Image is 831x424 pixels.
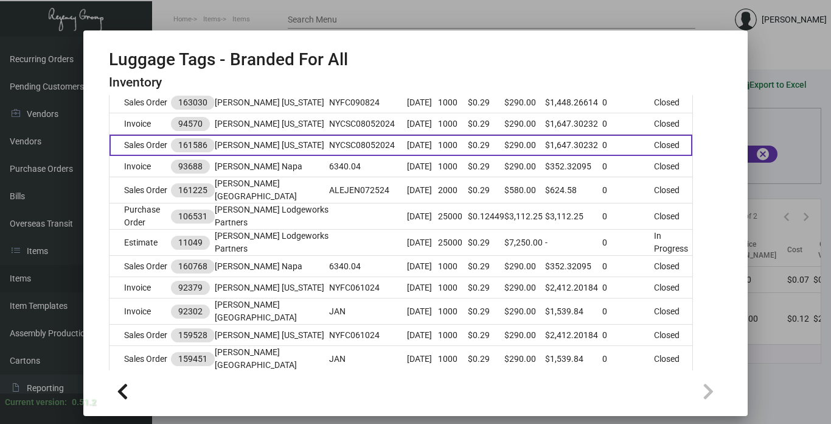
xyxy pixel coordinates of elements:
td: Closed [654,277,692,299]
td: Closed [654,256,692,277]
td: 1000 [438,325,468,346]
td: 0 [602,135,654,156]
td: $7,250.00 [504,230,545,256]
td: [PERSON_NAME][GEOGRAPHIC_DATA] [215,299,329,325]
td: $290.00 [504,113,545,135]
td: $0.29 [468,346,504,372]
td: $0.29 [468,92,504,113]
td: Invoice [110,299,171,325]
td: Closed [654,203,692,230]
td: $290.00 [504,156,545,177]
td: $352.32095 [545,256,602,277]
td: [PERSON_NAME] [US_STATE] [215,325,329,346]
td: Invoice [110,156,171,177]
mat-chip: 92379 [171,281,210,295]
mat-chip: 160768 [171,260,215,274]
td: JAN [329,346,407,372]
td: [DATE] [407,177,438,203]
td: 25000 [438,203,468,230]
td: NYFC061024 [329,325,407,346]
td: 1000 [438,113,468,135]
td: Invoice [110,277,171,299]
td: 1000 [438,92,468,113]
td: [PERSON_NAME] [US_STATE] [215,277,329,299]
td: [PERSON_NAME] [US_STATE] [215,135,329,156]
td: $0.29 [468,277,504,299]
td: 0 [602,346,654,372]
td: $0.29 [468,135,504,156]
td: 0 [602,92,654,113]
td: [PERSON_NAME][GEOGRAPHIC_DATA] [215,346,329,372]
td: [DATE] [407,299,438,325]
td: In Progress [654,230,692,256]
td: $0.29 [468,113,504,135]
td: NYCSC08052024 [329,113,407,135]
td: $290.00 [504,277,545,299]
td: Closed [654,92,692,113]
td: [DATE] [407,92,438,113]
td: $1,448.26614 [545,92,602,113]
td: Sales Order [110,92,171,113]
td: Closed [654,346,692,372]
td: Purchase Order [110,203,171,230]
td: 0 [602,113,654,135]
td: NYCSC08052024 [329,135,407,156]
td: [DATE] [407,325,438,346]
td: [DATE] [407,156,438,177]
td: [PERSON_NAME] Lodgeworks Partners [215,203,329,230]
td: 6340.04 [329,256,407,277]
td: $2,412.20184 [545,325,602,346]
td: Sales Order [110,346,171,372]
td: $1,647.30232 [545,135,602,156]
td: [DATE] [407,256,438,277]
td: Closed [654,325,692,346]
td: $0.29 [468,325,504,346]
mat-chip: 159528 [171,328,215,342]
td: [PERSON_NAME] Napa [215,156,329,177]
td: 1000 [438,277,468,299]
td: $290.00 [504,135,545,156]
mat-chip: 163030 [171,96,215,110]
td: 0 [602,177,654,203]
mat-chip: 161586 [171,138,215,152]
mat-chip: 94570 [171,117,210,131]
td: 0 [602,277,654,299]
td: 1000 [438,135,468,156]
td: 0 [602,230,654,256]
td: 2000 [438,177,468,203]
td: $290.00 [504,256,545,277]
h2: Luggage Tags - Branded For All [109,49,348,70]
td: Closed [654,156,692,177]
td: $624.58 [545,177,602,203]
td: 25000 [438,230,468,256]
td: 1000 [438,299,468,325]
td: $3,112.25 [545,203,602,230]
td: [PERSON_NAME] Napa [215,256,329,277]
td: Closed [654,177,692,203]
td: $0.29 [468,299,504,325]
mat-chip: 106531 [171,210,215,224]
mat-chip: 159451 [171,352,215,366]
td: $290.00 [504,92,545,113]
td: $0.29 [468,156,504,177]
td: $580.00 [504,177,545,203]
td: $3,112.25 [504,203,545,230]
td: Invoice [110,113,171,135]
div: Current version: [5,396,67,409]
td: [DATE] [407,203,438,230]
td: $0.29 [468,230,504,256]
td: $0.12449 [468,203,504,230]
td: [PERSON_NAME] [US_STATE] [215,113,329,135]
td: 1000 [438,256,468,277]
td: Estimate [110,230,171,256]
td: $1,647.30232 [545,113,602,135]
td: $0.29 [468,177,504,203]
td: [PERSON_NAME][GEOGRAPHIC_DATA] [215,177,329,203]
td: $352.32095 [545,156,602,177]
td: [PERSON_NAME] [US_STATE] [215,92,329,113]
div: 0.51.2 [72,396,96,409]
td: Closed [654,135,692,156]
td: $1,539.84 [545,346,602,372]
td: - [545,230,602,256]
td: ALEJEN072524 [329,177,407,203]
